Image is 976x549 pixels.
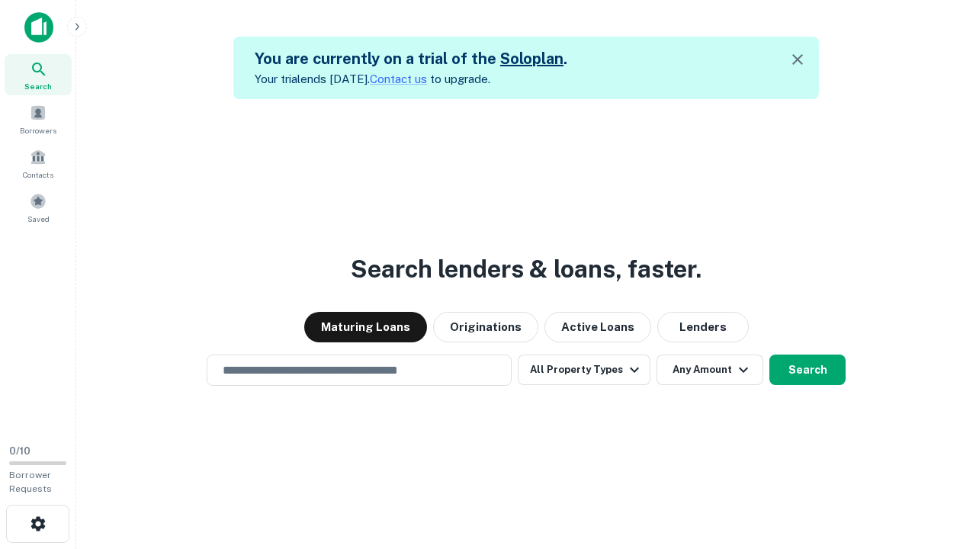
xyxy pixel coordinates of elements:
[5,54,72,95] a: Search
[900,427,976,500] iframe: Chat Widget
[24,12,53,43] img: capitalize-icon.png
[5,143,72,184] a: Contacts
[255,47,567,70] h5: You are currently on a trial of the .
[351,251,701,287] h3: Search lenders & loans, faster.
[5,187,72,228] a: Saved
[370,72,427,85] a: Contact us
[769,355,846,385] button: Search
[433,312,538,342] button: Originations
[23,169,53,181] span: Contacts
[500,50,563,68] a: Soloplan
[657,355,763,385] button: Any Amount
[9,470,52,494] span: Borrower Requests
[304,312,427,342] button: Maturing Loans
[518,355,650,385] button: All Property Types
[27,213,50,225] span: Saved
[657,312,749,342] button: Lenders
[544,312,651,342] button: Active Loans
[20,124,56,136] span: Borrowers
[24,80,52,92] span: Search
[9,445,30,457] span: 0 / 10
[5,98,72,140] a: Borrowers
[255,70,567,88] p: Your trial ends [DATE]. to upgrade.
